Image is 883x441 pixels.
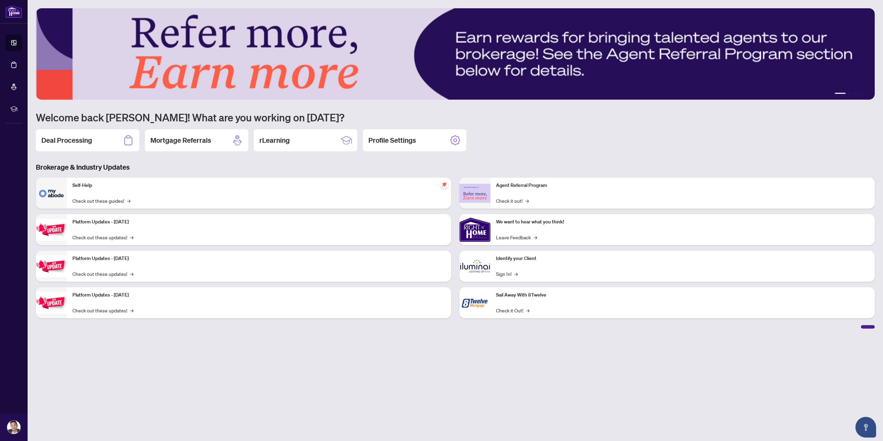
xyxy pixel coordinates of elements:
img: Slide 0 [36,8,875,100]
button: 1 [835,93,846,96]
h2: Mortgage Referrals [150,136,211,145]
button: 5 [865,93,868,96]
p: Sail Away With 8Twelve [496,291,869,299]
img: Platform Updates - July 8, 2025 [36,255,67,277]
h2: rLearning [259,136,290,145]
span: → [525,197,529,204]
a: Check it Out!→ [496,307,529,314]
a: Check it out!→ [496,197,529,204]
h2: Profile Settings [368,136,416,145]
p: Platform Updates - [DATE] [72,255,446,262]
a: Leave Feedback→ [496,233,537,241]
img: Platform Updates - June 23, 2025 [36,292,67,314]
button: 4 [860,93,862,96]
span: → [130,307,133,314]
p: Platform Updates - [DATE] [72,218,446,226]
a: Check out these updates!→ [72,233,133,241]
span: pushpin [440,180,448,189]
span: → [127,197,130,204]
h2: Deal Processing [41,136,92,145]
h1: Welcome back [PERSON_NAME]! What are you working on [DATE]? [36,111,875,124]
button: 3 [854,93,857,96]
img: logo [6,5,22,18]
span: → [534,233,537,241]
a: Sign In!→ [496,270,518,278]
span: → [130,270,133,278]
img: Profile Icon [7,421,20,434]
span: → [514,270,518,278]
img: Self-Help [36,178,67,209]
p: We want to hear what you think! [496,218,869,226]
span: → [526,307,529,314]
p: Agent Referral Program [496,182,869,189]
a: Check out these guides!→ [72,197,130,204]
p: Self-Help [72,182,446,189]
p: Platform Updates - [DATE] [72,291,446,299]
img: Platform Updates - July 21, 2025 [36,219,67,241]
h3: Brokerage & Industry Updates [36,162,875,172]
span: → [130,233,133,241]
img: We want to hear what you think! [459,214,490,245]
img: Identify your Client [459,251,490,282]
a: Check out these updates!→ [72,307,133,314]
img: Agent Referral Program [459,184,490,203]
button: 2 [849,93,851,96]
img: Sail Away With 8Twelve [459,287,490,318]
p: Identify your Client [496,255,869,262]
a: Check out these updates!→ [72,270,133,278]
button: Open asap [855,417,876,438]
